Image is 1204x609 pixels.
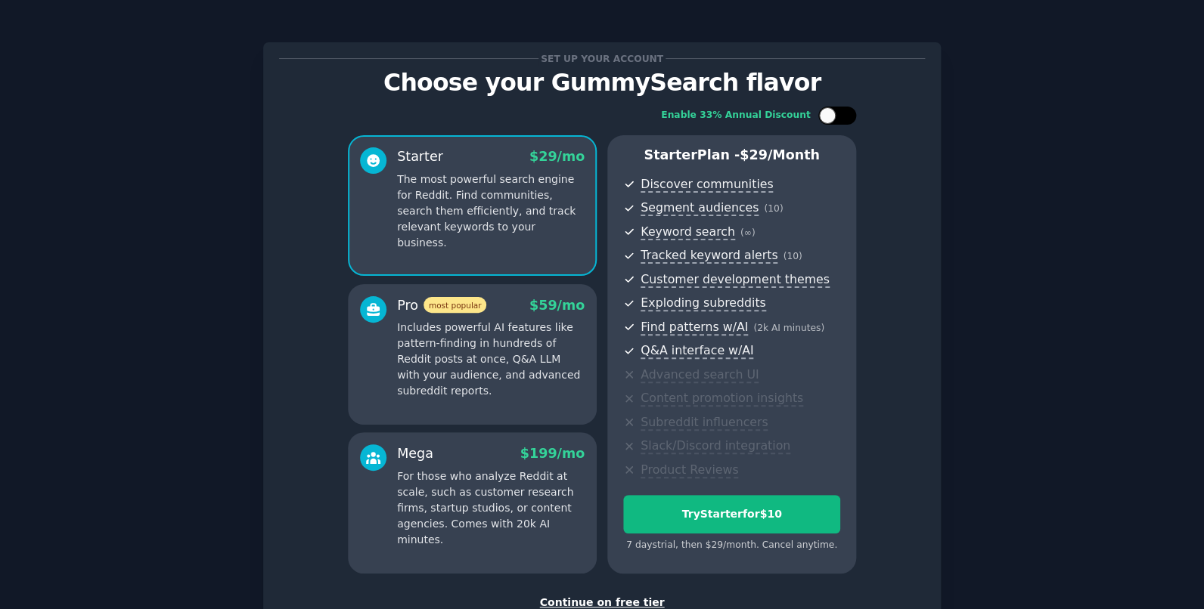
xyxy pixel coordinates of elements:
[641,343,753,359] span: Q&A interface w/AI
[764,203,783,214] span: ( 10 )
[397,320,585,399] p: Includes powerful AI features like pattern-finding in hundreds of Reddit posts at once, Q&A LLM w...
[624,506,839,522] div: Try Starter for $10
[641,415,768,431] span: Subreddit influencers
[424,297,487,313] span: most popular
[397,296,486,315] div: Pro
[783,251,802,261] span: ( 10 )
[397,444,433,463] div: Mega
[641,200,759,216] span: Segment audiences
[279,70,925,96] p: Choose your GummySearch flavor
[641,391,803,407] span: Content promotion insights
[520,446,585,461] span: $ 199 /mo
[641,367,759,383] span: Advanced search UI
[641,224,735,240] span: Keyword search
[753,323,824,333] span: ( 2k AI minutes )
[397,147,443,166] div: Starter
[397,468,585,548] p: For those who analyze Reddit at scale, such as customer research firms, startup studios, or conte...
[623,146,840,165] p: Starter Plan -
[740,147,820,162] span: $ 29 /month
[538,51,666,66] span: Set up your account
[661,109,811,122] div: Enable 33% Annual Discount
[641,295,765,311] span: Exploding subreddits
[641,272,830,288] span: Customer development themes
[641,248,777,264] span: Tracked keyword alerts
[641,177,773,193] span: Discover communities
[397,172,585,251] p: The most powerful search engine for Reddit. Find communities, search them efficiently, and track ...
[641,320,748,335] span: Find patterns w/AI
[740,227,756,238] span: ( ∞ )
[623,539,840,552] div: 7 days trial, then $ 29 /month . Cancel anytime.
[641,438,790,454] span: Slack/Discord integration
[529,149,585,164] span: $ 29 /mo
[623,495,840,533] button: TryStarterfor$10
[529,298,585,313] span: $ 59 /mo
[641,462,738,478] span: Product Reviews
